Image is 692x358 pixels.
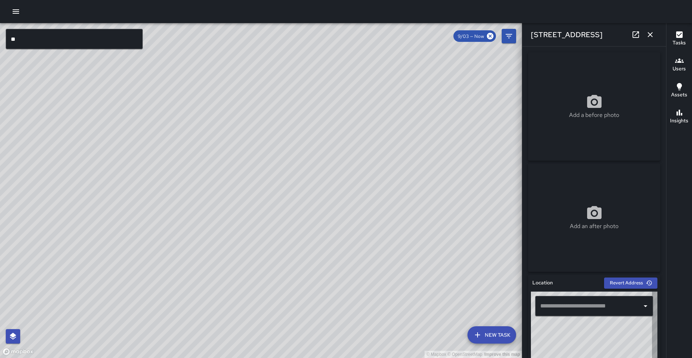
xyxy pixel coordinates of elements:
[666,26,692,52] button: Tasks
[569,111,619,119] p: Add a before photo
[671,91,687,99] h6: Assets
[502,29,516,43] button: Filters
[531,29,603,40] h6: [STREET_ADDRESS]
[467,326,516,344] button: New Task
[666,104,692,130] button: Insights
[453,30,496,42] div: 9/03 — Now
[673,65,686,73] h6: Users
[673,39,686,47] h6: Tasks
[604,278,657,289] button: Revert Address
[670,117,688,125] h6: Insights
[453,33,488,39] span: 9/03 — Now
[666,52,692,78] button: Users
[532,279,553,287] h6: Location
[570,222,618,231] p: Add an after photo
[640,301,651,311] button: Open
[666,78,692,104] button: Assets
